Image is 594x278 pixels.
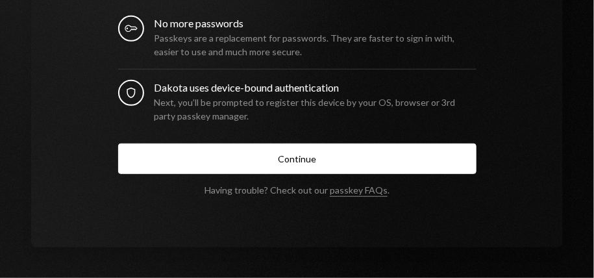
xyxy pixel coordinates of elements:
a: passkey FAQs [330,184,388,197]
div: Having trouble? Check out our . [204,184,390,196]
div: No more passwords [155,16,476,31]
div: Passkeys are a replacement for passwords. They are faster to sign in with, easier to use and much... [155,31,476,58]
button: Continue [118,144,476,174]
div: Next, you’ll be prompted to register this device by your OS, browser or 3rd party passkey manager. [155,95,476,123]
div: Dakota uses device-bound authentication [155,80,476,95]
